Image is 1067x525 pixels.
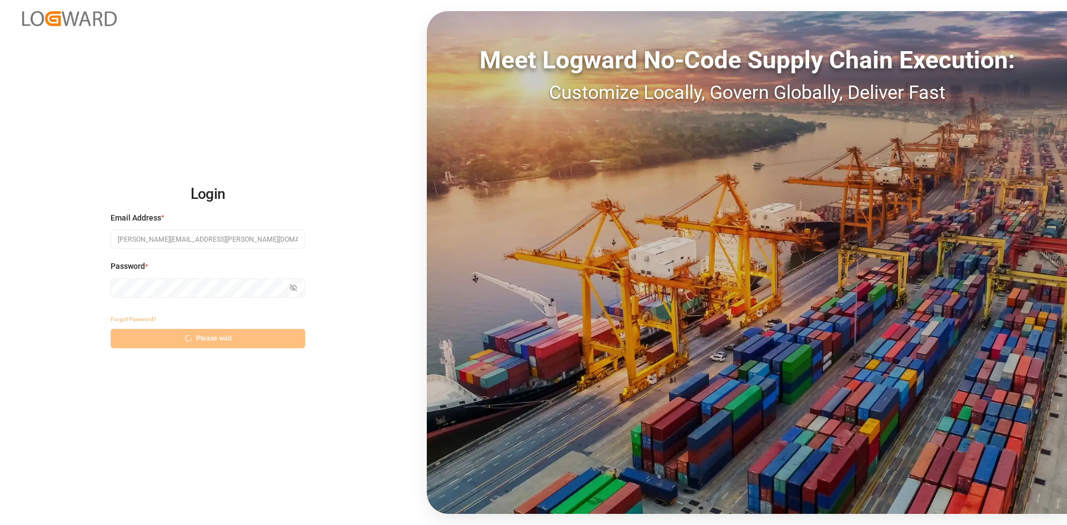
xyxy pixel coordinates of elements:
img: Logward_new_orange.png [22,11,117,26]
div: Customize Locally, Govern Globally, Deliver Fast [427,78,1067,107]
span: Password [111,261,145,272]
h2: Login [111,177,305,212]
div: Meet Logward No-Code Supply Chain Execution: [427,42,1067,78]
input: Enter your email [111,229,305,249]
span: Email Address [111,212,161,224]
